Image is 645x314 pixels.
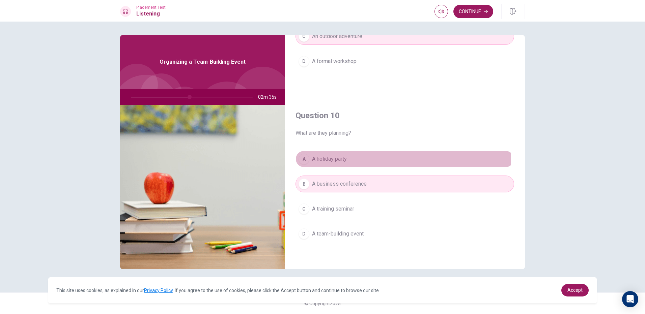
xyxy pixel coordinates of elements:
[258,89,282,105] span: 02m 35s
[296,28,514,45] button: CAn outdoor adventure
[453,5,493,18] button: Continue
[296,110,514,121] h4: Question 10
[622,291,638,307] div: Open Intercom Messenger
[312,155,347,163] span: A holiday party
[296,151,514,167] button: AA holiday party
[296,225,514,242] button: DA team-building event
[299,179,309,189] div: B
[312,57,357,65] span: A formal workshop
[56,288,380,293] span: This site uses cookies, as explained in our . If you agree to the use of cookies, please click th...
[136,5,166,10] span: Placement Test
[296,200,514,217] button: CA training seminar
[299,228,309,239] div: D
[120,105,285,269] img: Organizing a Team-Building Event
[299,56,309,67] div: D
[299,31,309,42] div: C
[312,32,362,40] span: An outdoor adventure
[296,176,514,192] button: BA business conference
[136,10,166,18] h1: Listening
[304,301,341,306] span: © Copyright 2025
[296,53,514,70] button: DA formal workshop
[312,230,364,238] span: A team-building event
[296,129,514,137] span: What are they planning?
[160,58,246,66] span: Organizing a Team-Building Event
[567,287,583,293] span: Accept
[144,288,173,293] a: Privacy Policy
[299,154,309,164] div: A
[48,277,596,303] div: cookieconsent
[312,205,354,213] span: A training seminar
[312,180,367,188] span: A business conference
[561,284,589,296] a: dismiss cookie message
[299,203,309,214] div: C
